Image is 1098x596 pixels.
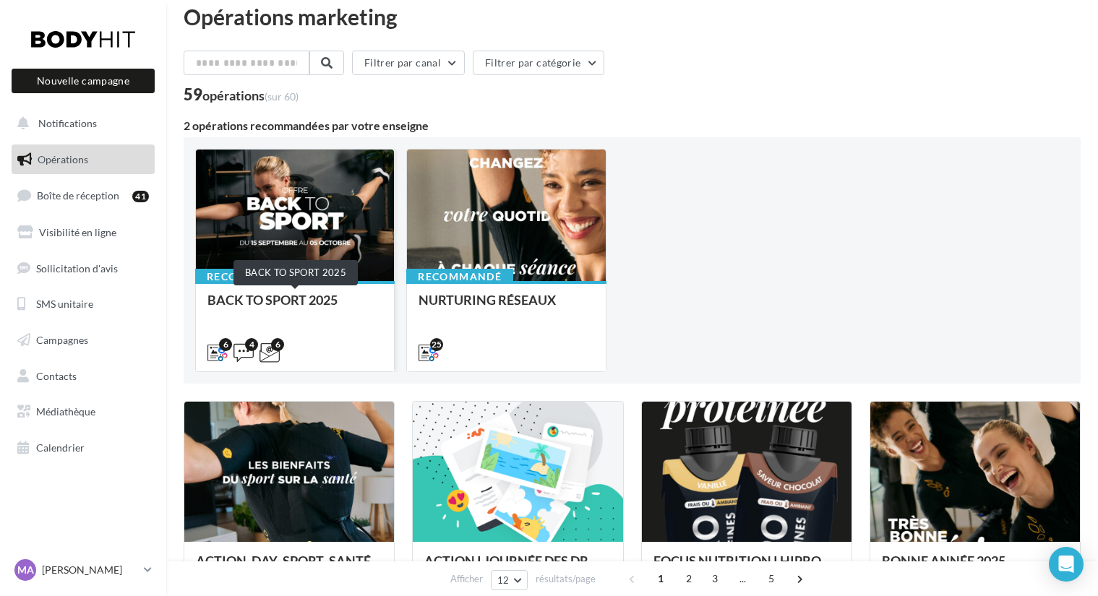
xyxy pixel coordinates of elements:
span: ... [732,567,755,590]
span: 3 [703,567,726,590]
a: Calendrier [9,433,158,463]
a: Sollicitation d'avis [9,254,158,284]
span: MA [17,563,34,577]
div: 6 [219,338,232,351]
div: 4 [245,338,258,351]
div: opérations [202,89,299,102]
a: Médiathèque [9,397,158,427]
button: Nouvelle campagne [12,69,155,93]
span: Notifications [38,117,97,129]
span: Opérations [38,153,88,165]
span: Afficher [450,572,483,586]
div: NURTURING RÉSEAUX [419,293,593,321]
div: BACK TO SPORT 2025 [207,293,382,321]
span: Boîte de réception [37,189,119,202]
p: [PERSON_NAME] [42,563,138,577]
button: 12 [491,570,528,590]
div: 2 opérations recommandées par votre enseigne [184,120,1081,131]
span: (sur 60) [265,90,299,103]
a: MA [PERSON_NAME] [12,556,155,584]
span: Contacts [36,370,77,382]
span: 5 [760,567,783,590]
a: Visibilité en ligne [9,217,158,248]
div: FOCUS NUTRITION I HIPRO [653,553,840,582]
div: Recommandé [406,269,513,285]
div: 59 [184,87,299,103]
span: SMS unitaire [36,298,93,310]
div: 6 [271,338,284,351]
span: Calendrier [36,441,85,454]
div: Opérations marketing [184,6,1081,27]
a: Campagnes [9,325,158,355]
span: Médiathèque [36,405,95,418]
button: Filtrer par catégorie [473,51,604,75]
a: Opérations [9,144,158,175]
a: Contacts [9,361,158,392]
div: BACK TO SPORT 2025 [233,260,358,285]
a: Boîte de réception41 [9,180,158,211]
span: 1 [649,567,672,590]
div: 25 [430,338,443,351]
div: BONNE ANNÉE 2025 [882,553,1068,582]
div: 41 [132,191,149,202]
span: Sollicitation d'avis [36,262,118,274]
div: ACTION_DAY_SPORT_SANTÉ [196,553,382,582]
span: 12 [497,574,510,586]
span: 2 [677,567,700,590]
a: SMS unitaire [9,289,158,319]
div: Recommandé [195,269,302,285]
button: Notifications [9,108,152,139]
div: Open Intercom Messenger [1049,547,1084,582]
span: Campagnes [36,334,88,346]
span: Visibilité en ligne [39,226,116,238]
div: ACTION I JOURNÉE DES DROITS DES FEMMES [424,553,611,582]
span: résultats/page [536,572,596,586]
button: Filtrer par canal [352,51,465,75]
